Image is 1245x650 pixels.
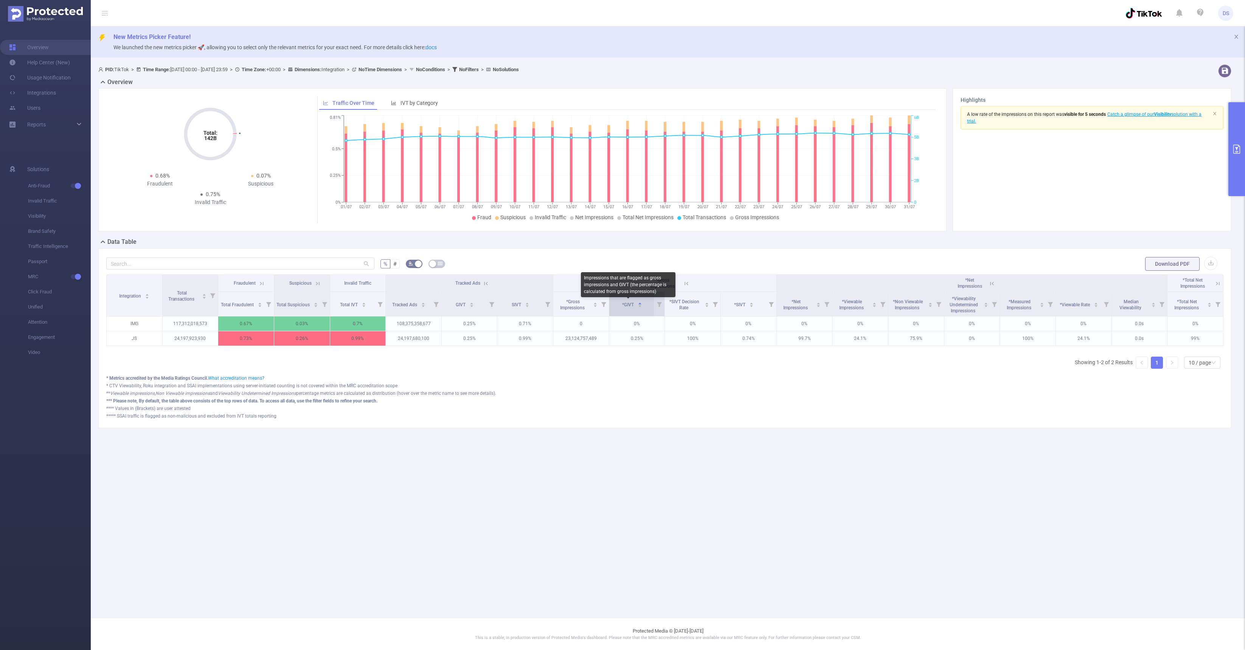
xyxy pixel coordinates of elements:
i: icon: caret-up [1094,301,1098,304]
b: No Time Dimensions [359,67,402,72]
tspan: 28/07 [848,204,858,209]
span: Reports [27,122,46,128]
tspan: 0 [914,200,916,205]
i: icon: caret-up [928,301,932,304]
i: Viewability Undetermined Impressions [218,391,296,396]
tspan: 16/07 [622,204,633,209]
div: Sort [314,301,318,306]
span: Total Fraudulent [221,302,255,307]
span: Median Viewability [1119,299,1143,310]
span: *Net Impressions [783,299,809,310]
span: Total Transactions [168,290,196,302]
p: 0.71% [497,316,553,331]
span: Invalid Traffic [344,281,371,286]
i: icon: caret-up [749,301,753,304]
i: icon: caret-down [525,304,529,306]
span: > [345,67,352,72]
div: Suspicious [210,180,311,188]
i: icon: caret-down [469,304,473,306]
span: DS [1223,6,1229,21]
p: 0.99% [330,331,386,346]
tspan: 0.81% [330,115,341,120]
p: 0.74% [721,331,776,346]
b: PID: [105,67,114,72]
i: icon: close [1212,111,1217,116]
p: 0% [944,316,1000,331]
span: > [445,67,452,72]
i: Filter menu [1157,292,1167,316]
span: IVT by Category [401,100,438,106]
i: icon: caret-down [314,304,318,306]
i: icon: caret-up [202,293,206,295]
i: icon: caret-up [314,301,318,304]
tspan: 04/07 [397,204,408,209]
i: icon: caret-up [1152,301,1156,304]
p: 0.25% [442,316,497,331]
span: Total IVT [340,302,359,307]
p: 0% [832,316,888,331]
tspan: 5B [914,135,919,140]
b: Time Range: [143,67,170,72]
span: # [393,261,397,267]
p: 24.1% [832,331,888,346]
tspan: 2B [914,178,919,183]
span: Video [28,345,91,360]
tspan: 12/07 [547,204,558,209]
span: *Net Impressions [958,277,982,289]
div: Sort [1207,301,1212,306]
i: icon: bar-chart [391,100,396,106]
div: Sort [362,301,366,306]
i: icon: caret-up [872,301,877,304]
p: 24,197,923,930 [163,331,218,346]
i: icon: caret-up [984,301,988,304]
i: Filter menu [486,292,497,316]
span: 0.07% [256,173,271,179]
p: 24.1% [1056,331,1111,346]
span: Fraud [477,214,491,220]
i: icon: caret-down [1040,304,1044,306]
p: 0.7% [330,316,386,331]
div: Sort [421,301,425,306]
i: icon: caret-up [817,301,821,304]
p: 108,375,358,677 [386,316,441,331]
i: icon: caret-down [928,304,932,306]
i: icon: caret-up [145,293,149,295]
p: 0.26% [274,331,330,346]
b: No Conditions [416,67,445,72]
tspan: 02/07 [359,204,370,209]
i: icon: caret-down [749,304,753,306]
span: Traffic Intelligence [28,239,91,254]
div: ***** SSAI traffic is flagged as non-malicious and excluded from IVT totals reporting [106,413,1223,419]
b: No Filters [459,67,479,72]
a: Usage Notification [9,70,71,85]
p: 0.67% [218,316,274,331]
i: icon: left [1139,360,1144,365]
span: Traffic Over Time [332,100,374,106]
i: icon: caret-down [984,304,988,306]
p: 100% [665,331,720,346]
b: visible for 5 seconds [1064,112,1106,117]
span: *SIVT Decision Rate [669,299,699,310]
i: icon: caret-up [362,301,366,304]
span: > [479,67,486,72]
i: Filter menu [821,292,832,316]
span: 0.68% [155,173,170,179]
tspan: 03/07 [378,204,389,209]
p: 100% [1000,331,1056,346]
i: Filter menu [1101,292,1111,316]
a: 1 [1151,357,1163,368]
span: *GIVT [622,302,635,307]
p: 0% [609,316,665,331]
div: Sort [593,301,598,306]
p: 0.0 s [1112,331,1167,346]
tspan: 14/07 [585,204,596,209]
tspan: 08/07 [472,204,483,209]
span: Visibility [28,209,91,224]
i: icon: thunderbolt [98,34,106,42]
i: icon: caret-up [469,301,473,304]
i: icon: caret-up [638,301,642,304]
span: Attention [28,315,91,330]
i: Non Viewable impressions [155,391,210,396]
span: MRC [28,269,91,284]
i: Filter menu [766,292,776,316]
